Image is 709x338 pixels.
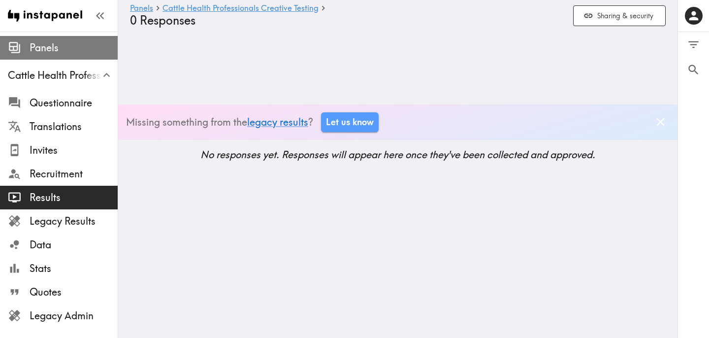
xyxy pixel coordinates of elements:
span: Questionnaire [30,96,118,110]
button: Dismiss banner [651,113,670,131]
a: Panels [130,4,153,13]
span: Search [687,63,700,76]
a: legacy results [247,116,308,128]
button: Filter Responses [678,32,709,57]
p: Missing something from the ? [126,115,313,129]
span: Data [30,238,118,252]
span: Legacy Results [30,214,118,228]
span: Recruitment [30,167,118,181]
span: Invites [30,143,118,157]
a: Cattle Health Professionals Creative Testing [162,4,319,13]
button: Sharing & security [573,5,666,27]
span: Cattle Health Professionals Creative Testing [8,68,118,82]
span: Translations [30,120,118,134]
span: Legacy Admin [30,309,118,323]
span: 0 Responses [130,13,195,28]
a: Let us know [321,112,379,132]
button: Search [678,57,709,82]
span: Quotes [30,285,118,299]
span: Stats [30,262,118,275]
span: Results [30,191,118,204]
h5: No responses yet. Responses will appear here once they've been collected and approved. [118,148,677,162]
span: Panels [30,41,118,55]
span: Filter Responses [687,38,700,51]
